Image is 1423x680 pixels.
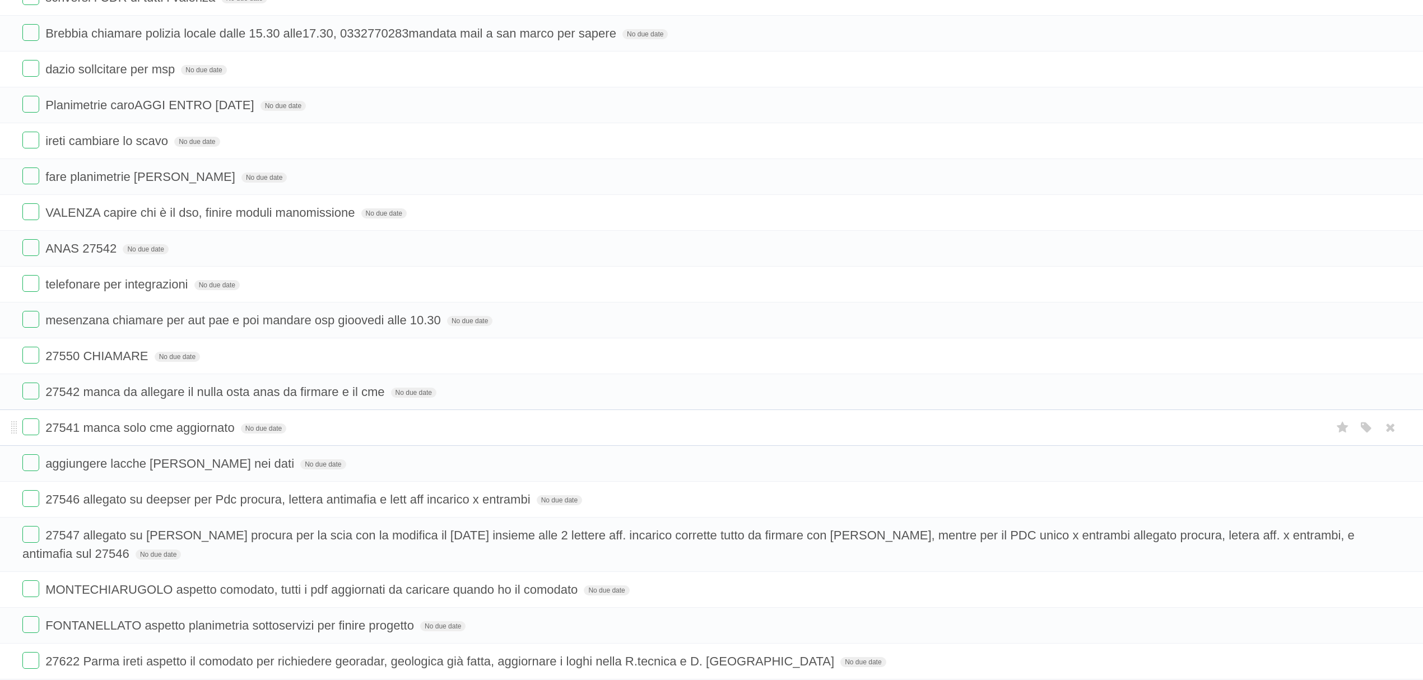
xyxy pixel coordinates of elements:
span: 27547 allegato su [PERSON_NAME] procura per la scia con la modifica il [DATE] insieme alle 2 lett... [22,528,1355,561]
label: Done [22,60,39,77]
label: Done [22,132,39,148]
span: No due date [537,495,582,505]
span: No due date [123,244,168,254]
span: No due date [241,173,287,183]
span: No due date [447,316,492,326]
label: Done [22,580,39,597]
span: No due date [155,352,200,362]
span: VALENZA capire chi è il dso, finire moduli manomissione [45,206,357,220]
span: No due date [241,423,286,434]
label: Done [22,383,39,399]
span: No due date [420,621,466,631]
span: fare planimetrie [PERSON_NAME] [45,170,238,184]
label: Done [22,96,39,113]
span: telefonare per integrazioni [45,277,190,291]
span: 27622 Parma ireti aspetto il comodato per richiedere georadar, geologica già fatta, aggiornare i ... [45,654,837,668]
label: Done [22,311,39,328]
span: 27550 CHIAMARE [45,349,151,363]
label: Done [22,490,39,507]
label: Done [22,418,39,435]
label: Done [22,347,39,364]
span: dazio sollcitare per msp [45,62,178,76]
span: No due date [361,208,407,218]
span: No due date [136,549,181,560]
label: Star task [1332,418,1354,437]
span: FONTANELLATO aspetto planimetria sottoservizi per finire progetto [45,618,417,632]
label: Done [22,239,39,256]
span: No due date [194,280,240,290]
span: No due date [584,585,629,595]
label: Done [22,616,39,633]
span: No due date [300,459,346,469]
label: Done [22,203,39,220]
span: No due date [622,29,668,39]
label: Done [22,454,39,471]
span: mesenzana chiamare per aut pae e poi mandare osp gioovedi alle 10.30 [45,313,444,327]
label: Done [22,652,39,669]
label: Done [22,24,39,41]
span: aggiungere lacche [PERSON_NAME] nei dati [45,457,297,471]
label: Done [22,526,39,543]
span: ANAS 27542 [45,241,119,255]
span: ireti cambiare lo scavo [45,134,171,148]
label: Done [22,275,39,292]
span: 27546 allegato su deepser per Pdc procura, lettera antimafia e lett aff incarico x entrambi [45,492,533,506]
span: No due date [391,388,436,398]
span: MONTECHIARUGOLO aspetto comodato, tutti i pdf aggiornati da caricare quando ho il comodato [45,583,580,597]
span: No due date [840,657,886,667]
span: Brebbia chiamare polizia locale dalle 15.30 alle17.30, 0332770283mandata mail a san marco per sapere [45,26,619,40]
span: Planimetrie caroAGGI ENTRO [DATE] [45,98,257,112]
span: 27542 manca da allegare il nulla osta anas da firmare e il cme [45,385,387,399]
span: No due date [181,65,226,75]
span: No due date [174,137,220,147]
label: Done [22,167,39,184]
span: 27541 manca solo cme aggiornato [45,421,238,435]
span: No due date [261,101,306,111]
